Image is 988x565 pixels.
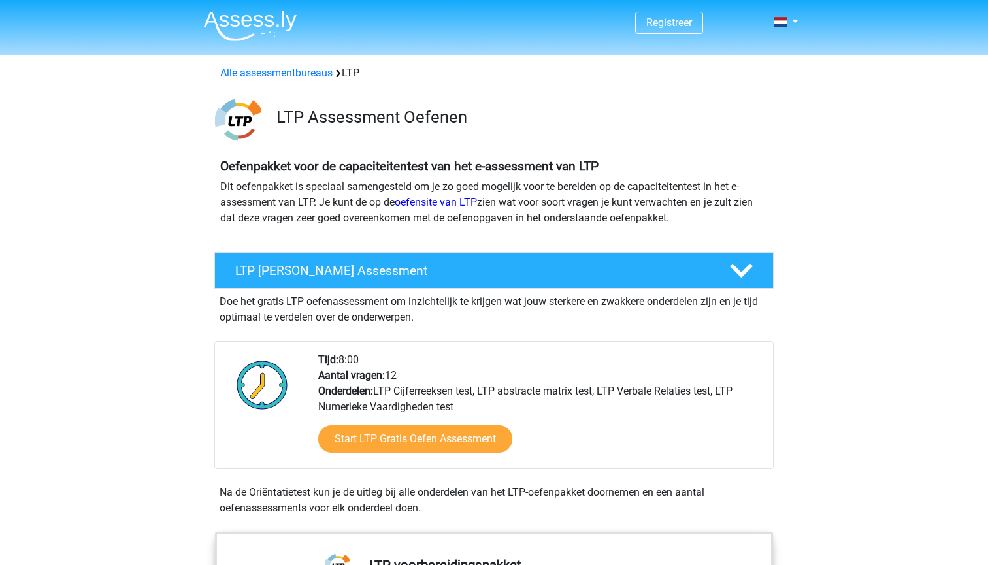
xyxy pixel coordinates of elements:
[204,10,297,41] img: Assessly
[395,196,477,208] a: oefensite van LTP
[646,16,692,29] a: Registreer
[220,179,768,226] p: Dit oefenpakket is speciaal samengesteld om je zo goed mogelijk voor te bereiden op de capaciteit...
[229,352,295,417] img: Klok
[318,425,512,453] a: Start LTP Gratis Oefen Assessment
[308,352,772,468] div: 8:00 12 LTP Cijferreeksen test, LTP abstracte matrix test, LTP Verbale Relaties test, LTP Numerie...
[235,263,708,278] h4: LTP [PERSON_NAME] Assessment
[214,289,774,325] div: Doe het gratis LTP oefenassessment om inzichtelijk te krijgen wat jouw sterkere en zwakkere onder...
[215,65,773,81] div: LTP
[318,369,385,381] b: Aantal vragen:
[276,107,763,127] h3: LTP Assessment Oefenen
[318,353,338,366] b: Tijd:
[209,252,779,289] a: LTP [PERSON_NAME] Assessment
[220,159,599,174] b: Oefenpakket voor de capaciteitentest van het e-assessment van LTP
[220,67,333,79] a: Alle assessmentbureaus
[318,385,373,397] b: Onderdelen:
[215,97,261,143] img: ltp.png
[214,485,774,516] div: Na de Oriëntatietest kun je de uitleg bij alle onderdelen van het LTP-oefenpakket doornemen en ee...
